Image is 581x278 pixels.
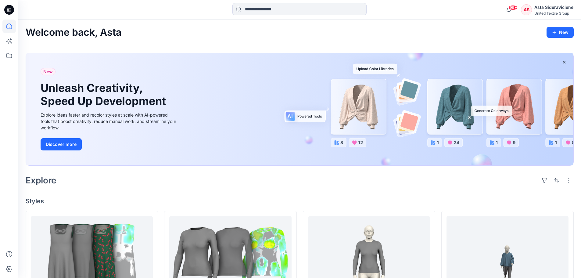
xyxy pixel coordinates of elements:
[534,11,573,16] div: United Textile Group
[41,112,178,131] div: Explore ideas faster and recolor styles at scale with AI-powered tools that boost creativity, red...
[534,4,573,11] div: Asta Sideraviciene
[547,27,574,38] button: New
[26,197,574,205] h4: Styles
[41,81,169,108] h1: Unleash Creativity, Speed Up Development
[41,138,178,150] a: Discover more
[43,68,53,75] span: New
[26,27,121,38] h2: Welcome back, Asta
[41,138,82,150] button: Discover more
[508,5,518,10] span: 99+
[521,4,532,15] div: AS
[26,175,56,185] h2: Explore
